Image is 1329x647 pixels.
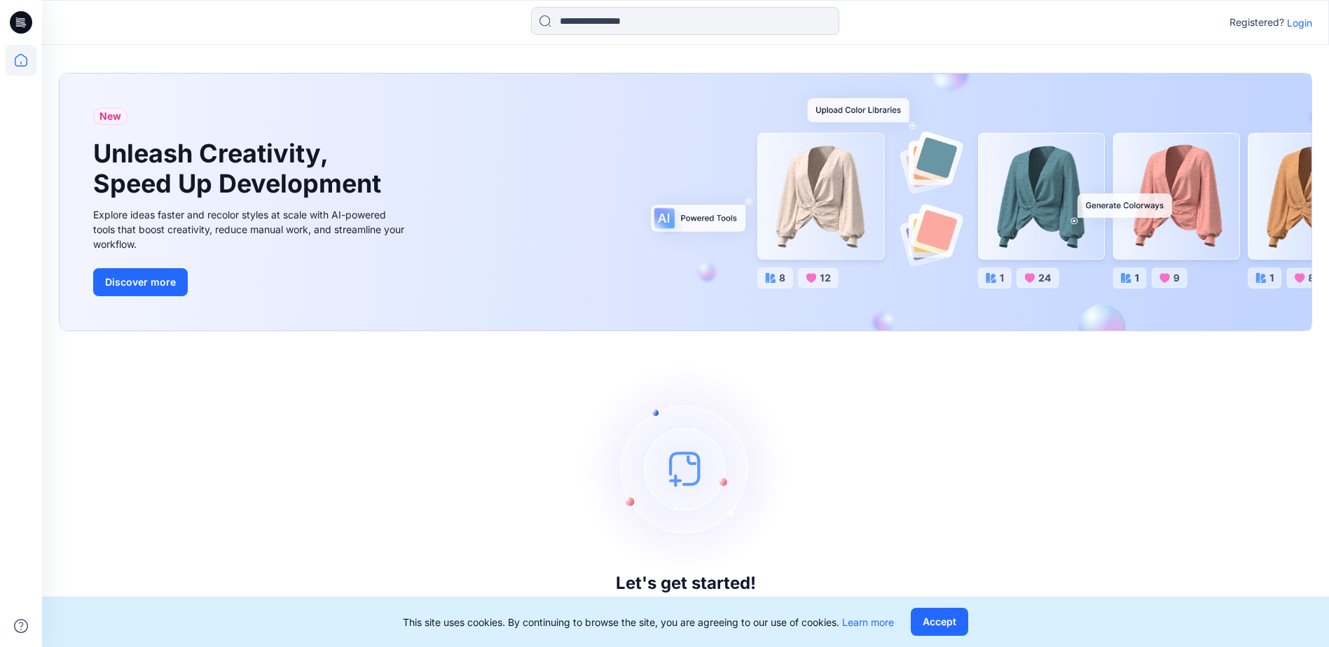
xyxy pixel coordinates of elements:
p: This site uses cookies. By continuing to browse the site, you are agreeing to our use of cookies. [403,615,894,629]
a: Learn more [842,616,894,628]
button: Discover more [93,268,188,296]
div: Explore ideas faster and recolor styles at scale with AI-powered tools that boost creativity, red... [93,207,408,251]
p: Login [1287,15,1312,30]
h1: Unleash Creativity, Speed Up Development [93,139,387,199]
a: Discover more [93,268,408,296]
p: Registered? [1230,14,1284,31]
button: Accept [911,608,968,636]
span: New [99,108,121,125]
img: empty-state-image.svg [581,363,791,573]
h3: Let's get started! [616,573,756,593]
